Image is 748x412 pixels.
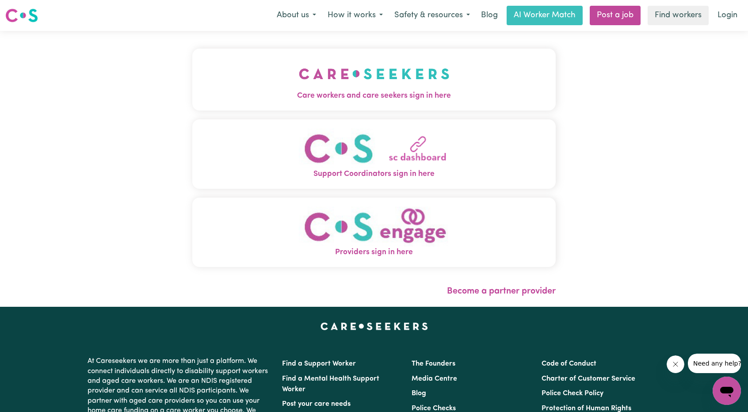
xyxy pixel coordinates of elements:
[322,6,389,25] button: How it works
[5,5,38,26] a: Careseekers logo
[192,168,556,180] span: Support Coordinators sign in here
[282,375,379,393] a: Find a Mental Health Support Worker
[542,360,596,367] a: Code of Conduct
[507,6,583,25] a: AI Worker Match
[5,8,38,23] img: Careseekers logo
[542,405,631,412] a: Protection of Human Rights
[389,6,476,25] button: Safety & resources
[590,6,641,25] a: Post a job
[192,49,556,111] button: Care workers and care seekers sign in here
[5,6,53,13] span: Need any help?
[282,401,351,408] a: Post your care needs
[412,360,455,367] a: The Founders
[688,354,741,373] iframe: Message from company
[542,390,603,397] a: Police Check Policy
[667,355,684,373] iframe: Close message
[192,198,556,267] button: Providers sign in here
[712,6,743,25] a: Login
[192,90,556,102] span: Care workers and care seekers sign in here
[447,287,556,296] a: Become a partner provider
[192,119,556,189] button: Support Coordinators sign in here
[192,247,556,258] span: Providers sign in here
[648,6,709,25] a: Find workers
[412,375,457,382] a: Media Centre
[282,360,356,367] a: Find a Support Worker
[321,323,428,330] a: Careseekers home page
[412,405,456,412] a: Police Checks
[271,6,322,25] button: About us
[542,375,635,382] a: Charter of Customer Service
[713,377,741,405] iframe: Button to launch messaging window
[412,390,426,397] a: Blog
[476,6,503,25] a: Blog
